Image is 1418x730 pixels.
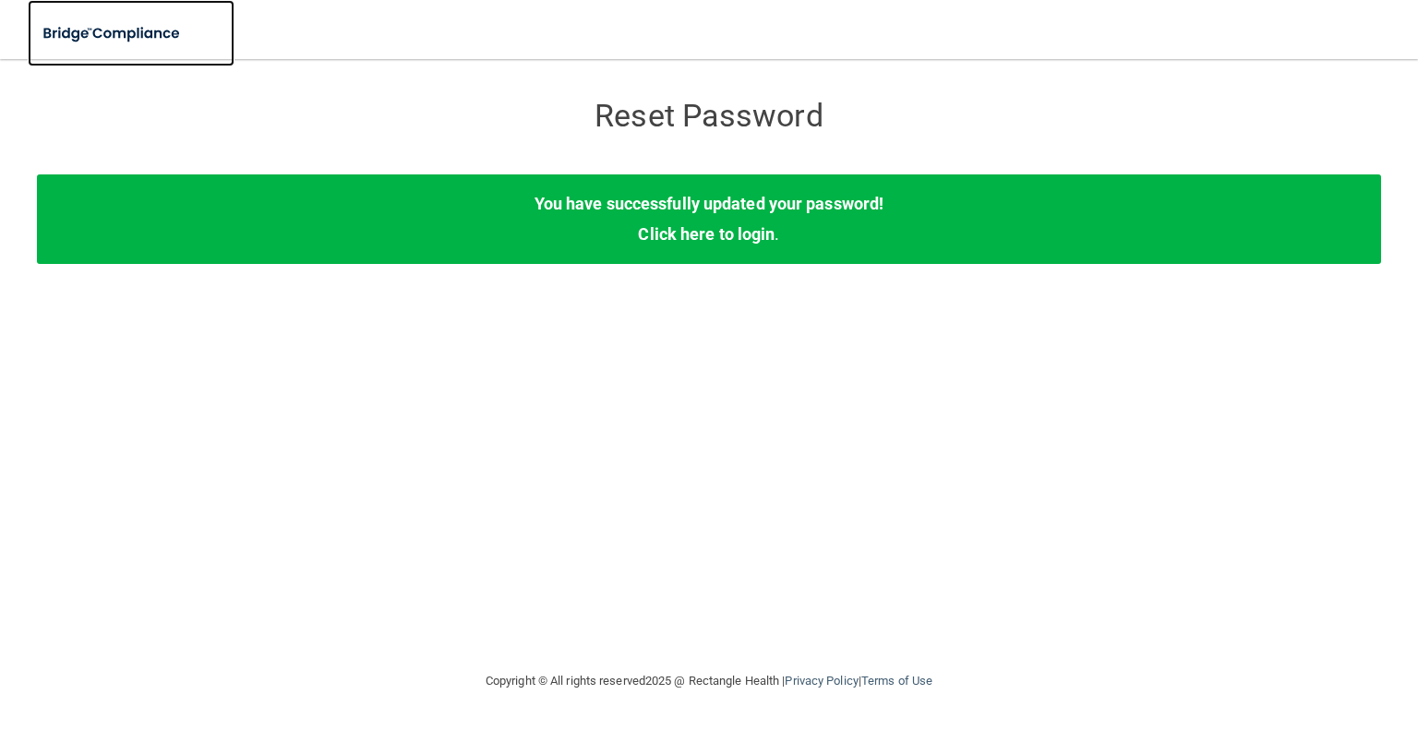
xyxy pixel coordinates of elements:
[372,99,1046,133] h3: Reset Password
[37,174,1381,263] div: .
[372,652,1046,711] div: Copyright © All rights reserved 2025 @ Rectangle Health | |
[638,224,775,244] a: Click here to login
[785,674,858,688] a: Privacy Policy
[861,674,932,688] a: Terms of Use
[28,15,198,53] img: bridge_compliance_login_screen.278c3ca4.svg
[535,194,883,213] b: You have successfully updated your password!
